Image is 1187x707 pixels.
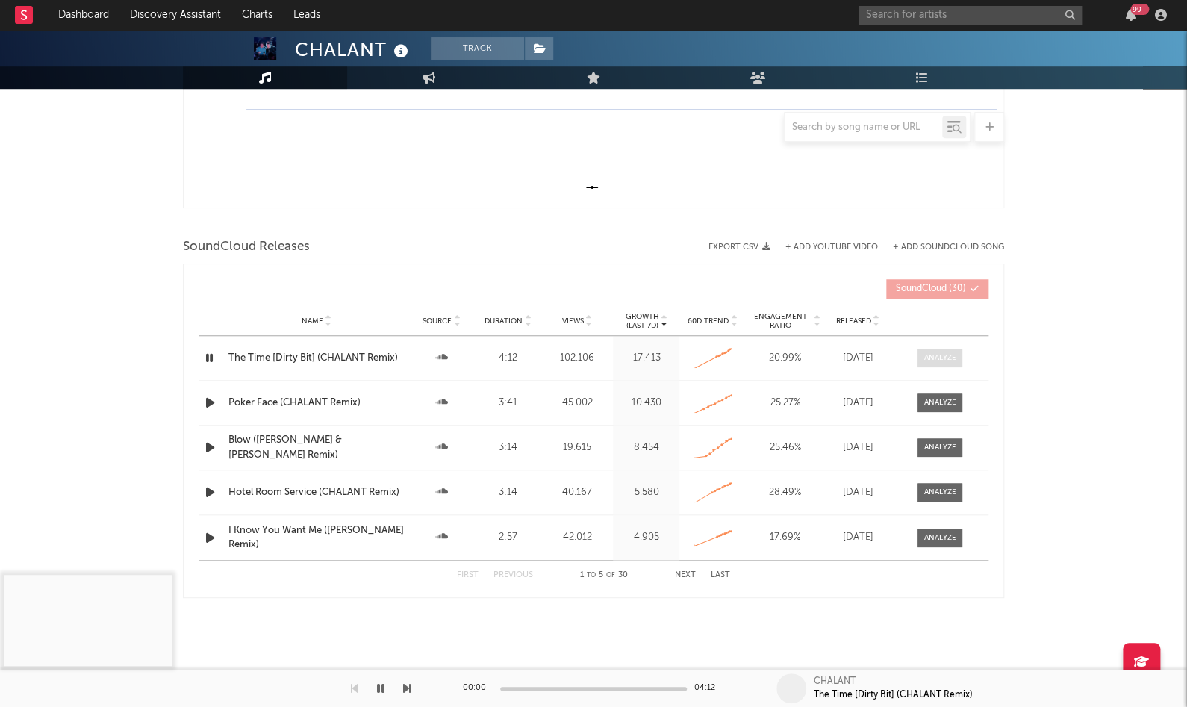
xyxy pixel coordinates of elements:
[295,37,412,62] div: CHALANT
[479,530,538,545] div: 2:57
[708,243,770,252] button: Export CSV
[886,279,988,299] button: SoundCloud(30)
[750,440,820,455] div: 25.46 %
[563,567,645,585] div: 1 5 30
[617,396,676,411] div: 10.430
[711,571,730,579] button: Last
[228,485,405,500] a: Hotel Room Service (CHALANT Remix)
[688,317,729,326] span: 60D Trend
[625,312,658,321] p: Growth
[675,571,696,579] button: Next
[785,122,942,134] input: Search by song name or URL
[1130,4,1149,15] div: 99 +
[606,572,615,579] span: of
[228,396,405,411] a: Poker Face (CHALANT Remix)
[457,571,479,579] button: First
[814,688,973,702] div: The Time [Dirty Bit] (CHALANT Remix)
[1126,9,1136,21] button: 99+
[562,317,584,326] span: Views
[183,238,310,256] span: SoundCloud Releases
[878,243,1004,252] button: + Add SoundCloud Song
[828,396,888,411] div: [DATE]
[617,440,676,455] div: 8.454
[479,351,538,366] div: 4:12
[785,243,878,252] button: + Add YouTube Video
[828,440,888,455] div: [DATE]
[485,317,523,326] span: Duration
[479,440,538,455] div: 3:14
[836,317,871,326] span: Released
[694,679,724,697] div: 04:12
[896,284,947,293] span: SoundCloud
[228,523,405,552] a: I Know You Want Me ([PERSON_NAME] Remix)
[625,321,658,330] p: (Last 7d)
[750,530,820,545] div: 17.69 %
[228,351,405,366] a: The Time [Dirty Bit] (CHALANT Remix)
[617,530,676,545] div: 4.905
[545,485,610,500] div: 40.167
[479,396,538,411] div: 3:41
[896,284,966,293] span: ( 30 )
[302,317,323,326] span: Name
[617,351,676,366] div: 17.413
[545,351,610,366] div: 102.106
[750,485,820,500] div: 28.49 %
[545,530,610,545] div: 42.012
[828,485,888,500] div: [DATE]
[750,312,811,330] span: Engagement Ratio
[228,433,405,462] a: Blow ([PERSON_NAME] & [PERSON_NAME] Remix)
[493,571,533,579] button: Previous
[859,6,1082,25] input: Search for artists
[431,37,524,60] button: Track
[828,351,888,366] div: [DATE]
[423,317,452,326] span: Source
[617,485,676,500] div: 5.580
[479,485,538,500] div: 3:14
[814,675,856,688] div: CHALANT
[770,243,878,252] div: + Add YouTube Video
[750,351,820,366] div: 20.99 %
[545,440,610,455] div: 19.615
[750,396,820,411] div: 25.27 %
[587,572,596,579] span: to
[828,530,888,545] div: [DATE]
[545,396,610,411] div: 45.002
[463,679,493,697] div: 00:00
[893,243,1004,252] button: + Add SoundCloud Song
